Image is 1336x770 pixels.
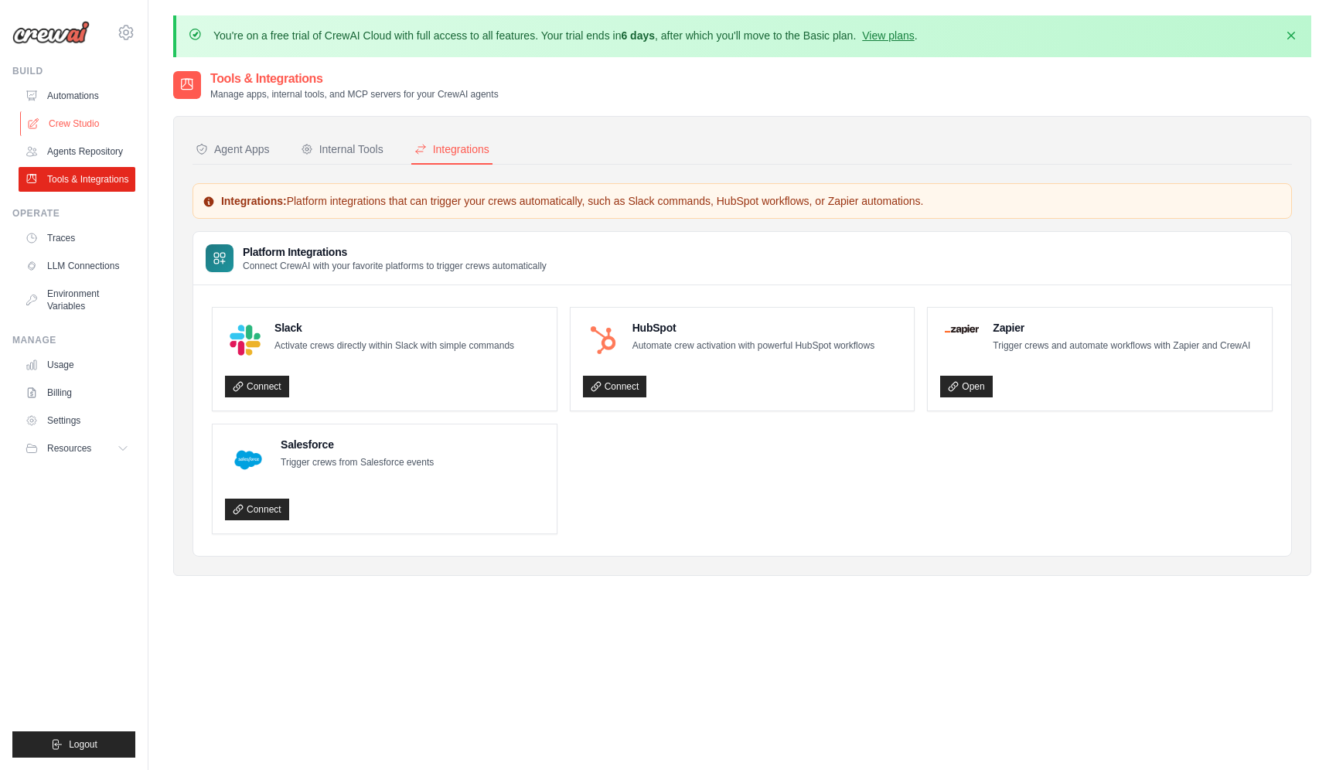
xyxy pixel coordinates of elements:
a: Crew Studio [20,111,137,136]
h4: Slack [274,320,514,336]
a: Connect [225,499,289,520]
a: Environment Variables [19,281,135,319]
h4: Salesforce [281,437,434,452]
p: Activate crews directly within Slack with simple commands [274,339,514,354]
p: Manage apps, internal tools, and MCP servers for your CrewAI agents [210,88,499,101]
button: Logout [12,731,135,758]
a: Usage [19,353,135,377]
a: View plans [862,29,914,42]
a: LLM Connections [19,254,135,278]
strong: 6 days [621,29,655,42]
a: Connect [225,376,289,397]
div: Agent Apps [196,141,270,157]
p: Trigger crews from Salesforce events [281,455,434,471]
button: Resources [19,436,135,461]
a: Traces [19,226,135,250]
a: Agents Repository [19,139,135,164]
div: Manage [12,334,135,346]
button: Agent Apps [193,135,273,165]
p: Connect CrewAI with your favorite platforms to trigger crews automatically [243,260,547,272]
a: Connect [583,376,647,397]
img: HubSpot Logo [588,325,619,356]
button: Integrations [411,135,492,165]
img: Logo [12,21,90,44]
div: Internal Tools [301,141,383,157]
img: Zapier Logo [945,325,979,334]
span: Resources [47,442,91,455]
h4: HubSpot [632,320,874,336]
p: Automate crew activation with powerful HubSpot workflows [632,339,874,354]
div: Build [12,65,135,77]
div: Integrations [414,141,489,157]
h4: Zapier [993,320,1250,336]
h3: Platform Integrations [243,244,547,260]
h2: Tools & Integrations [210,70,499,88]
img: Slack Logo [230,325,261,356]
span: Logout [69,738,97,751]
p: You're on a free trial of CrewAI Cloud with full access to all features. Your trial ends in , aft... [213,28,918,43]
a: Open [940,376,992,397]
a: Tools & Integrations [19,167,135,192]
strong: Integrations: [221,195,287,207]
a: Settings [19,408,135,433]
a: Billing [19,380,135,405]
button: Internal Tools [298,135,387,165]
a: Automations [19,83,135,108]
p: Platform integrations that can trigger your crews automatically, such as Slack commands, HubSpot ... [203,193,1282,209]
p: Trigger crews and automate workflows with Zapier and CrewAI [993,339,1250,354]
img: Salesforce Logo [230,441,267,479]
div: Operate [12,207,135,220]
